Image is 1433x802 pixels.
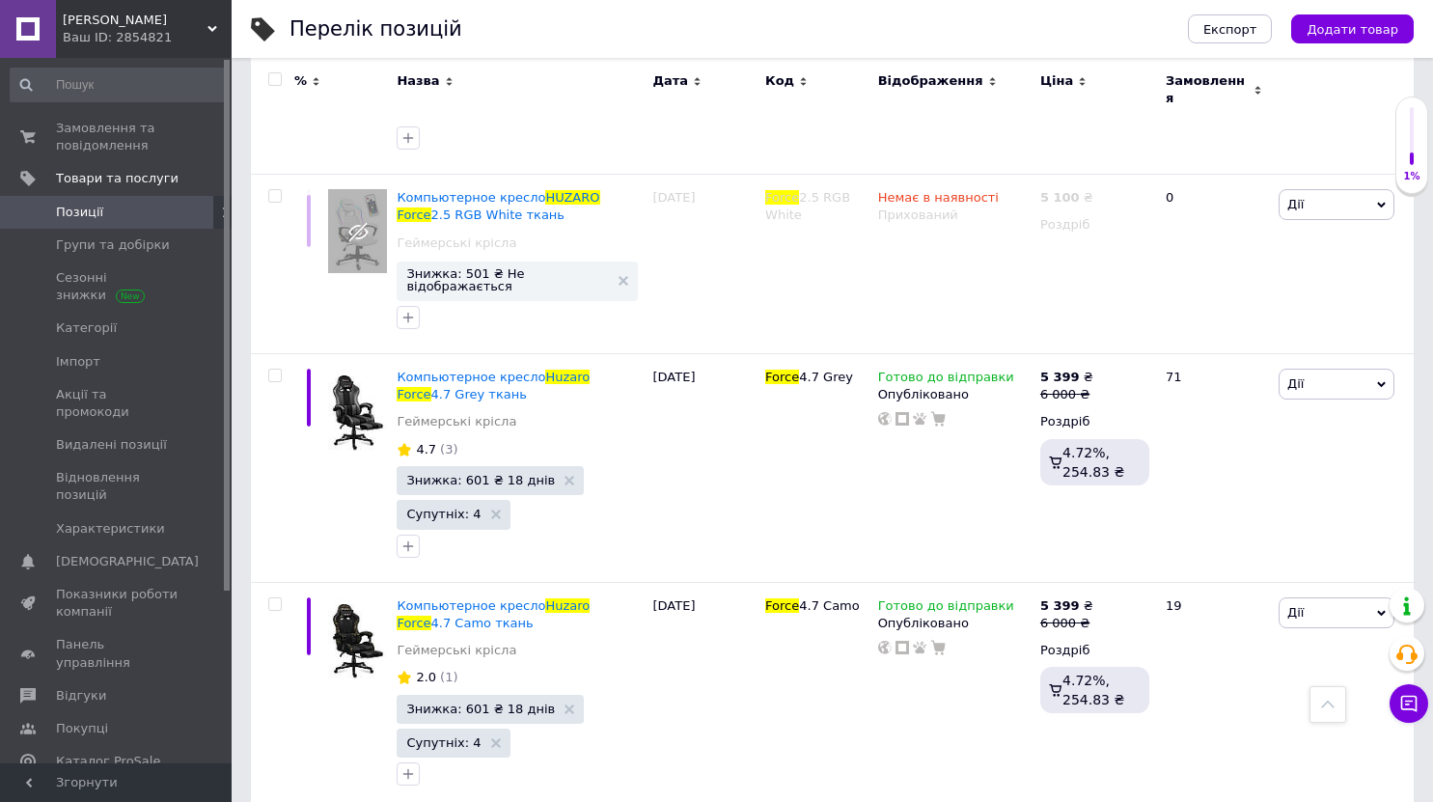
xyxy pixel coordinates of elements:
span: Супутніх: 4 [406,736,481,749]
div: 0 [1154,175,1274,354]
div: Ваш ID: 2854821 [63,29,232,46]
span: Супутніх: 4 [406,508,481,520]
span: Код [765,72,794,90]
div: Роздріб [1040,216,1149,234]
span: [DEMOGRAPHIC_DATA] [56,553,199,570]
div: 6 000 ₴ [1040,386,1093,403]
b: 5 399 [1040,370,1080,384]
span: Характеристики [56,520,165,538]
span: 4.7 Camo [799,598,859,613]
a: Компьютерное креслоHUZAROForce2.5 RGB White ткань [397,190,599,222]
div: Перелік позицій [289,19,462,40]
span: Категорії [56,319,117,337]
a: Геймерські крісла [397,642,516,659]
span: Force [765,370,799,384]
span: Додати товар [1307,22,1398,37]
span: Дії [1287,197,1304,211]
input: Пошук [10,68,228,102]
span: Немає в наявності [878,190,999,210]
div: Прихований [878,207,1031,224]
a: Компьютерное креслоHuzaroForce4.7 Grey ткань [397,370,590,401]
img: Компьютерное кресло HUZARO Force 2.5 RGB White ткань [328,189,387,273]
div: Опубліковано [878,615,1031,632]
span: 2.5 RGB White ткань [431,207,565,222]
span: Знижка: 601 ₴ 18 днів [406,703,555,715]
span: Готово до відправки [878,370,1014,390]
span: Інтернет Магазин Melville [63,12,207,29]
div: 6 000 ₴ [1040,615,1093,632]
span: Назва [397,72,439,90]
img: Компьютерное кресло Huzaro Force 4.7 Camo ткань [328,597,387,681]
a: Геймерські крісла [397,413,516,430]
span: Ціна [1040,72,1073,90]
span: (3) [440,442,457,456]
a: Компьютерное креслоHuzaroForce4.7 Camo ткань [397,598,590,630]
div: ₴ [1040,369,1093,386]
span: Huzaro [545,598,590,613]
div: Роздріб [1040,413,1149,430]
span: Видалені позиції [56,436,167,454]
span: % [294,72,307,90]
span: Показники роботи компанії [56,586,179,621]
span: Каталог ProSale [56,753,160,770]
span: Акції та промокоди [56,386,179,421]
div: [DATE] [648,175,760,354]
span: 4.7 Grey ткань [431,387,527,401]
span: Дії [1287,605,1304,620]
span: Відновлення позицій [56,469,179,504]
span: Huzaro [545,370,590,384]
span: Знижка: 601 ₴ 18 днів [406,474,555,486]
a: Геймерські крісла [397,235,516,252]
span: Відгуки [56,687,106,705]
span: Відображення [878,72,983,90]
button: Експорт [1188,14,1273,43]
div: Роздріб [1040,642,1149,659]
span: 4.72%, 254.83 ₴ [1062,673,1124,707]
span: Компьютерное кресло [397,598,545,613]
span: Дата [652,72,688,90]
span: Force [765,598,799,613]
button: Чат з покупцем [1390,684,1428,723]
span: 2.0 [416,670,436,684]
span: Покупці [56,720,108,737]
div: ₴ [1040,189,1093,207]
span: Force [765,190,799,205]
span: 4.7 [416,442,436,456]
span: Force [397,616,430,630]
span: Групи та добірки [56,236,170,254]
span: Імпорт [56,353,100,371]
div: ₴ [1040,597,1093,615]
div: Опубліковано [878,386,1031,403]
span: Замовлення [1166,72,1249,107]
span: Готово до відправки [878,598,1014,619]
b: 5 100 [1040,190,1080,205]
span: Товари та послуги [56,170,179,187]
span: Дії [1287,376,1304,391]
button: Додати товар [1291,14,1414,43]
span: Force [397,207,430,222]
span: (1) [440,670,457,684]
span: Позиції [56,204,103,221]
div: [DATE] [648,354,760,583]
span: Експорт [1203,22,1257,37]
span: HUZARO [545,190,599,205]
span: Знижка: 501 ₴ Не відображається [406,267,609,292]
span: 4.7 Camo ткань [431,616,534,630]
span: 4.7 Grey [799,370,853,384]
span: 2.5 RGB White [765,190,850,222]
span: Замовлення та повідомлення [56,120,179,154]
span: Панель управління [56,636,179,671]
b: 5 399 [1040,598,1080,613]
span: 4.72%, 254.83 ₴ [1062,445,1124,480]
div: 71 [1154,354,1274,583]
div: 1% [1396,170,1427,183]
span: Force [397,387,430,401]
span: Компьютерное кресло [397,370,545,384]
span: Сезонні знижки [56,269,179,304]
img: Компьютерное кресло Huzaro Force 4.7 Grey ткань [328,369,387,453]
span: Компьютерное кресло [397,190,545,205]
